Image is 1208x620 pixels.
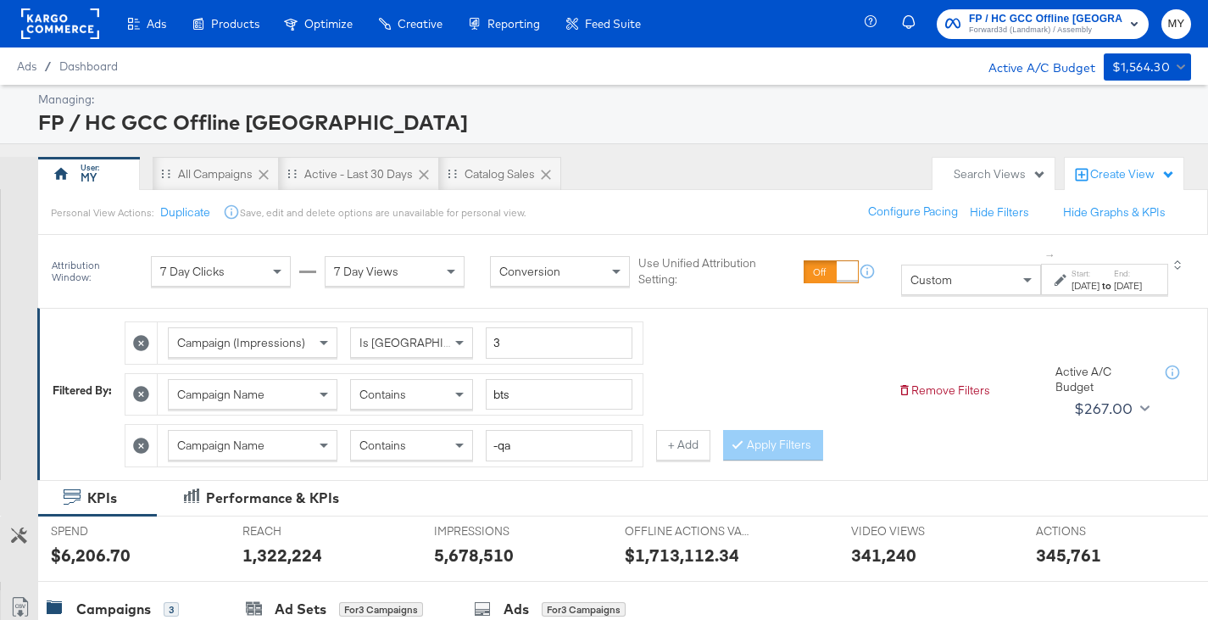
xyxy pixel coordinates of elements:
span: REACH [242,523,370,539]
span: Ads [147,17,166,31]
div: $6,206.70 [51,543,131,567]
span: OFFLINE ACTIONS VALUE [625,523,752,539]
div: Personal View Actions: [51,206,153,220]
button: MY [1161,9,1191,39]
span: Products [211,17,259,31]
span: Campaign Name [177,387,264,402]
div: Campaigns [76,600,151,619]
div: for 3 Campaigns [542,602,626,617]
span: IMPRESSIONS [434,523,561,539]
div: Create View [1090,166,1175,183]
div: Managing: [38,92,1187,108]
span: Campaign Name [177,438,264,453]
div: Drag to reorder tab [448,169,457,178]
span: Reporting [487,17,540,31]
span: Campaign (Impressions) [177,335,305,350]
input: Enter a search term [486,379,632,411]
div: Performance & KPIs [206,489,339,508]
button: Duplicate [160,204,210,221]
span: ↑ [1043,253,1059,259]
div: 5,678,510 [434,543,514,567]
label: Start: [1072,268,1099,279]
div: $1,713,112.34 [625,543,739,567]
button: + Add [656,430,710,461]
div: Drag to reorder tab [161,169,170,178]
label: Use Unified Attribution Setting: [638,256,798,288]
span: Contains [359,438,406,453]
strong: to [1099,279,1114,292]
div: Active A/C Budget [971,53,1095,79]
div: 3 [164,602,179,617]
button: Hide Graphs & KPIs [1063,204,1166,221]
div: Filtered By: [53,383,112,399]
div: [DATE] [1072,279,1099,293]
div: 1,322,224 [242,543,322,567]
div: Ad Sets [275,600,326,619]
button: $1,564.30 [1104,53,1191,81]
div: Save, edit and delete options are unavailable for personal view. [240,206,526,220]
div: FP / HC GCC Offline [GEOGRAPHIC_DATA] [38,108,1187,137]
span: Is [GEOGRAPHIC_DATA] [359,335,489,350]
button: FP / HC GCC Offline [GEOGRAPHIC_DATA]Forward3d (Landmark) / Assembly [937,9,1149,39]
div: Ads [504,600,529,619]
span: Ads [17,59,36,73]
div: Search Views [954,166,1046,182]
span: Feed Suite [585,17,641,31]
button: Remove Filters [898,383,990,399]
button: Hide Filters [970,204,1029,221]
div: KPIs [87,489,117,508]
div: $1,564.30 [1112,57,1171,78]
div: All Campaigns [178,166,253,182]
span: / [36,59,59,73]
span: ACTIONS [1036,523,1163,539]
span: Optimize [304,17,353,31]
input: Enter a number [486,327,632,359]
div: MY [81,170,97,186]
div: 341,240 [851,543,916,567]
div: [DATE] [1114,279,1142,293]
span: SPEND [51,523,178,539]
span: Contains [359,387,406,402]
span: Conversion [499,264,560,279]
label: End: [1114,268,1142,279]
span: Custom [910,272,952,288]
button: Configure Pacing [856,197,970,227]
span: FP / HC GCC Offline [GEOGRAPHIC_DATA] [969,10,1123,28]
span: 7 Day Views [334,264,398,279]
span: 7 Day Clicks [160,264,225,279]
input: Enter a search term [486,430,632,461]
div: $267.00 [1074,396,1133,422]
div: Active - Last 30 Days [304,166,413,182]
div: 345,761 [1036,543,1101,567]
a: Dashboard [59,59,118,73]
div: Attribution Window: [51,260,142,283]
div: Catalog Sales [465,166,535,182]
span: Forward3d (Landmark) / Assembly [969,24,1123,37]
div: Active A/C Budget [1055,364,1149,395]
span: VIDEO VIEWS [851,523,978,539]
span: Creative [398,17,443,31]
button: $267.00 [1067,395,1153,422]
div: for 3 Campaigns [339,602,423,617]
span: MY [1168,14,1184,34]
div: Drag to reorder tab [287,169,297,178]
